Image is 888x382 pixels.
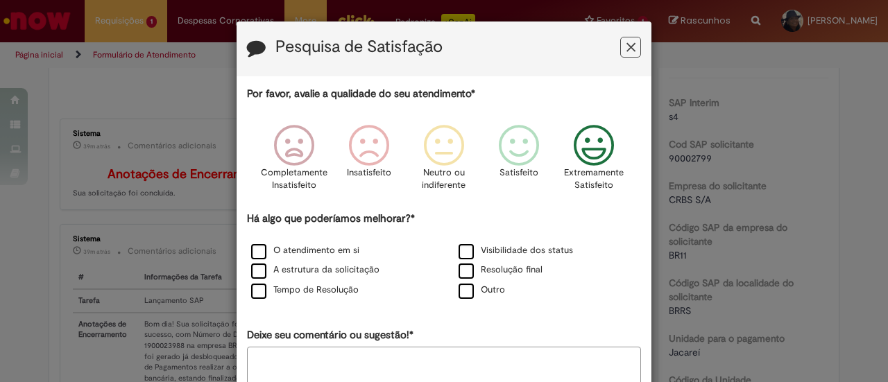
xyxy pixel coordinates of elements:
[409,114,479,209] div: Neutro ou indiferente
[419,166,469,192] p: Neutro ou indiferente
[558,114,629,209] div: Extremamente Satisfeito
[251,284,359,297] label: Tempo de Resolução
[499,166,538,180] p: Satisfeito
[484,114,554,209] div: Satisfeito
[261,166,327,192] p: Completamente Insatisfeito
[334,114,404,209] div: Insatisfeito
[258,114,329,209] div: Completamente Insatisfeito
[459,284,505,297] label: Outro
[247,328,413,342] label: Deixe seu comentário ou sugestão!*
[459,263,543,277] label: Resolução final
[459,244,573,257] label: Visibilidade dos status
[347,166,391,180] p: Insatisfeito
[275,38,443,56] label: Pesquisa de Satisfação
[247,87,475,101] label: Por favor, avalie a qualidade do seu atendimento*
[251,263,379,277] label: A estrutura da solicitação
[247,211,641,301] div: Há algo que poderíamos melhorar?*
[251,244,359,257] label: O atendimento em si
[564,166,624,192] p: Extremamente Satisfeito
